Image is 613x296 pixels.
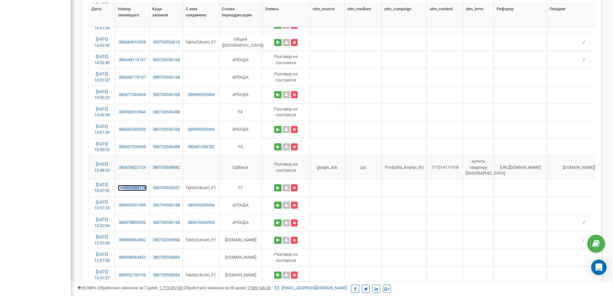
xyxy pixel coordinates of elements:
a: 380733554310 [152,39,181,45]
a: 380978809202 [118,220,146,226]
a: [DATE] 13:59:02 [94,141,110,152]
div: Open Intercom Messenger [591,260,607,275]
a: [DATE] 14:01:50 [94,124,110,135]
td: F1 [219,179,262,196]
u: 7 339 146,00 [247,285,271,290]
td: google_ads [310,156,345,179]
a: 380990001399 [118,202,146,208]
button: Удалить запись [291,91,298,98]
td: 717014171978 [427,156,463,179]
a: Скачать [283,202,290,209]
a: 380733556168 [152,127,181,133]
th: utm_campaign [382,4,427,27]
td: АРЕНДА [219,51,262,68]
a: [DATE] 14:51:46 [94,19,110,30]
a: 380733556168 [152,74,181,81]
a: [DATE] 13:49:24 [94,162,110,173]
td: купить квартиру [GEOGRAPHIC_DATA] [463,156,494,179]
u: 1 719 357,00 [159,285,182,290]
a: 380936388118 [118,185,146,191]
a: [DATE] 12:41:57 [94,269,110,280]
td: АРЕНДА [219,68,262,86]
td: АРЕНДА [219,196,262,214]
a: 380668173137 [118,74,146,81]
button: Удалить запись [291,143,298,150]
span: [DOMAIN_NAME][URL].. [563,165,605,170]
a: Скачать [283,184,290,191]
a: Скачать [283,272,290,279]
a: [DATE] 13:47:02 [94,182,110,193]
a: 380990293406 [186,92,216,98]
td: faktor24com_F1 [183,266,219,283]
td: Разговор не состоялся [262,156,310,179]
span: Обработано звонков за 30 дней : [183,285,271,290]
span: 99,989% [77,285,97,290]
a: 380952190105 [118,272,146,278]
a: Скачать [283,126,290,133]
a: 380733556168 [152,92,181,98]
a: [EMAIL_ADDRESS][DOMAIN_NAME] [275,285,347,290]
a: 380733559854 [152,254,181,261]
a: Скачать [283,39,290,46]
a: 380681236782 [186,144,216,150]
td: АРЕНДА [219,214,262,231]
a: [DATE] 14:06:59 [94,107,110,118]
td: Callback [219,156,262,179]
a: 380983013344 [118,109,146,115]
a: 380733556498 [152,109,181,115]
a: 380733559854 [152,237,181,243]
td: Общий ([GEOGRAPHIC_DATA]) [219,33,262,51]
a: 380998364452 [118,254,146,261]
td: cpc [345,156,382,179]
span: / [583,220,585,225]
th: utm_term [463,4,494,27]
th: Реферер [494,4,547,27]
button: Удалить запись [291,184,298,191]
th: utm_source [310,4,345,27]
a: 380733559854 [152,272,181,278]
td: Prodazha_Kvartyr_RU [382,156,427,179]
td: [DOMAIN_NAME] [219,231,262,249]
a: 380733550057 [152,185,181,191]
a: 380990293406 [186,127,216,133]
span: / [583,237,585,242]
a: [DATE] 14:32:30 [94,54,110,65]
a: 380660420532 [118,127,146,133]
th: Куда звонили [150,4,183,27]
td: АРЕНДА [219,86,262,103]
a: 380733556168 [152,220,181,226]
a: [DATE] 14:31:07 [94,72,110,82]
span: / [583,57,585,62]
a: 380684016533 [118,39,146,45]
th: Номер звонящего [115,4,149,27]
td: faktor24com_F1 [183,179,219,196]
a: Скачать [283,219,290,226]
a: 380676546905 [186,220,216,226]
td: faktor24com_F1 [183,33,219,51]
button: Удалить запись [291,202,298,209]
td: faktor24com_F1 [183,231,219,249]
a: 380998364452 [118,237,146,243]
a: 380733556168 [152,202,181,208]
a: [DATE] 12:57:45 [94,234,110,245]
a: 380637320049 [118,144,146,150]
th: Схема переадресации [219,4,262,27]
th: utm_medium [345,4,382,27]
th: Дата [89,4,115,27]
button: Удалить запись [291,237,298,244]
button: Удалить запись [291,272,298,279]
a: 380990293406 [186,202,216,208]
th: Запись [262,4,310,27]
td: [DOMAIN_NAME] [219,266,262,283]
a: [DATE] 13:20:56 [94,217,110,228]
td: Разговор не состоялся [262,103,310,121]
button: Удалить запись [291,126,298,133]
a: Скачать [283,91,290,98]
td: F4 [219,103,262,121]
td: Разговор не состоялся [262,68,310,86]
span: [URL][DOMAIN_NAME] [500,165,541,170]
a: 380639822124 [118,165,146,171]
a: Скачать [283,143,290,150]
a: [DATE] 12:57:35 [94,252,110,263]
a: 380733556498 [152,144,181,150]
